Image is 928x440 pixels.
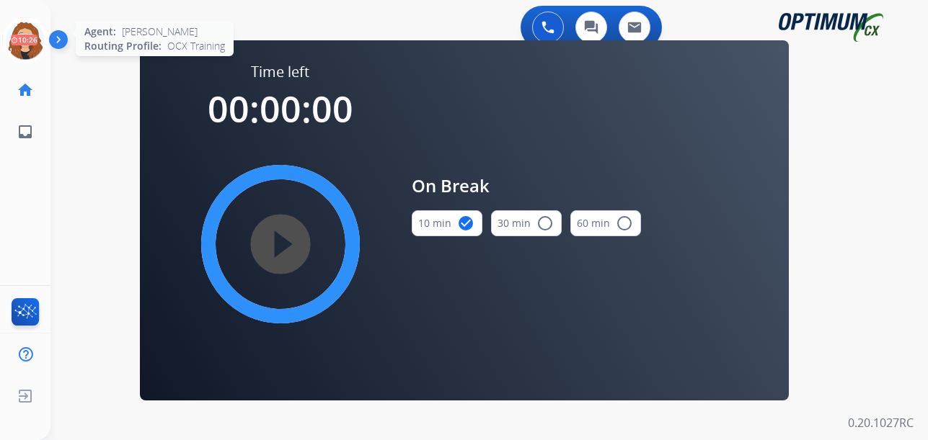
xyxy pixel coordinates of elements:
mat-icon: home [17,81,34,99]
mat-icon: radio_button_unchecked [616,215,633,232]
button: 10 min [412,210,482,236]
p: 0.20.1027RC [848,414,914,431]
button: 60 min [570,210,641,236]
button: 30 min [491,210,562,236]
span: Time left [251,62,309,82]
span: Agent: [84,24,116,39]
mat-icon: inbox [17,123,34,140]
span: On Break [412,173,641,199]
mat-icon: play_circle_filled [272,235,289,253]
mat-icon: check_circle [457,215,474,232]
span: [PERSON_NAME] [122,24,198,39]
span: OCX Training [167,39,225,53]
span: Routing Profile: [84,39,162,53]
span: 00:00:00 [208,84,353,133]
mat-icon: radio_button_unchecked [536,215,554,232]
